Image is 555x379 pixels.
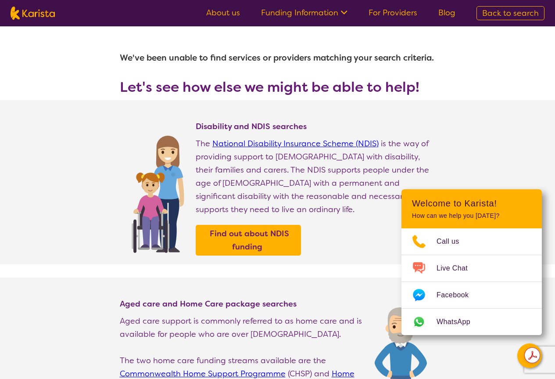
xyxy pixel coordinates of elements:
[120,314,366,341] p: Aged care support is commonly referred to as home care and is available for people who are over [...
[120,47,436,69] h1: We've been unable to find services or providers matching your search criteria.
[437,315,481,328] span: WhatsApp
[198,227,299,253] a: Find out about NDIS funding
[437,289,479,302] span: Facebook
[437,235,470,248] span: Call us
[476,6,544,20] a: Back to search
[196,137,436,216] p: The is the way of providing support to [DEMOGRAPHIC_DATA] with disability, their families and car...
[261,7,347,18] a: Funding Information
[401,189,542,335] div: Channel Menu
[120,299,366,309] h4: Aged care and Home Care package searches
[401,228,542,335] ul: Choose channel
[438,7,455,18] a: Blog
[206,7,240,18] a: About us
[412,212,531,220] p: How can we help you [DATE]?
[212,138,379,149] a: National Disability Insurance Scheme (NDIS)
[11,7,55,20] img: Karista logo
[120,368,286,379] a: Commonwealth Home Support Programme
[120,79,436,95] h3: Let's see how else we might be able to help!
[482,8,539,18] span: Back to search
[517,343,542,368] button: Channel Menu
[401,309,542,335] a: Web link opens in a new tab.
[412,198,531,209] h2: Welcome to Karista!
[129,130,187,253] img: Find NDIS and Disability services and providers
[369,7,417,18] a: For Providers
[196,121,436,132] h4: Disability and NDIS searches
[437,262,478,275] span: Live Chat
[210,228,289,252] b: Find out about NDIS funding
